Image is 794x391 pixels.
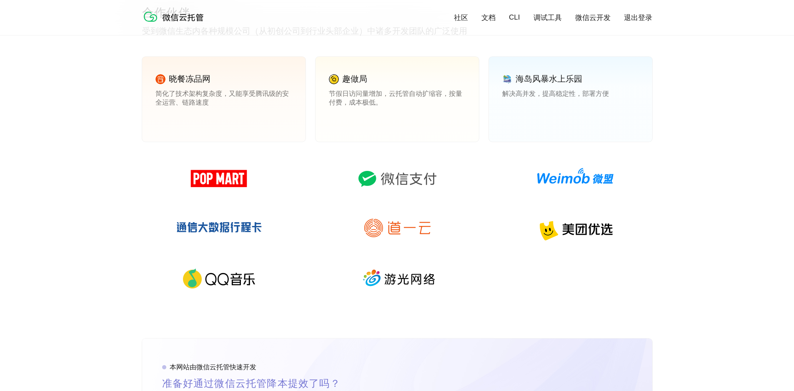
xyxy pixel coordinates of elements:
[142,19,209,26] a: 微信云托管
[329,117,352,124] a: 查看案例
[502,117,526,124] a: 查看案例
[155,90,292,106] p: 简化了技术架构复杂度，又能享受腾讯级的安全运营、链路速度
[502,90,639,106] p: 解决高并发，提高稳定性，部署方便
[575,13,611,23] a: 微信云开发
[170,363,256,372] p: 本网站由微信云托管快速开发
[169,73,210,85] p: 晓餐冻品网
[454,13,468,23] a: 社区
[481,13,496,23] a: 文档
[534,13,562,23] a: 调试工具
[509,13,520,22] a: CLI
[155,117,179,124] a: 查看案例
[516,73,582,85] p: 海岛风暴水上乐园
[142,8,209,25] img: 微信云托管
[624,13,652,23] a: 退出登录
[342,73,367,85] p: 趣做局
[329,90,466,106] p: 节假日访问量增加，云托管自动扩缩容，按量付费，成本极低。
